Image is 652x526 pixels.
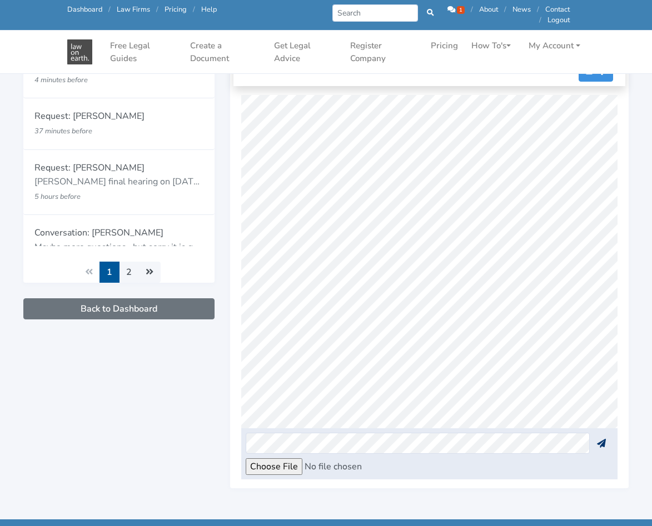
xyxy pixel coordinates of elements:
[479,4,498,14] a: About
[426,35,462,57] a: Pricing
[23,262,215,283] nav: Page navigation
[447,4,466,14] a: 1
[332,4,419,22] input: Search
[23,215,215,280] a: Conversation: [PERSON_NAME] Maybe more questions...but sorry it is getting too long. I will book ...
[67,39,92,64] img: Law On Earth
[504,4,506,14] span: /
[471,4,473,14] span: /
[119,262,139,283] a: 2
[138,262,161,283] a: Next »
[34,241,203,255] p: Maybe more questions...but sorry it is getting too long. I will book a session with you [DATE].
[108,4,111,14] span: /
[186,35,265,69] a: Create a Document
[34,109,203,124] p: Request: [PERSON_NAME]
[270,35,341,69] a: Get Legal Advice
[512,4,531,14] a: News
[99,262,120,283] span: 1
[78,262,100,283] li: « Previous
[545,4,570,14] a: Contact
[23,150,215,216] a: Request: [PERSON_NAME] [PERSON_NAME] final hearing on [DATE] (due to family violence), my ex has ...
[23,298,215,319] a: Back to Dashboard
[193,4,195,14] span: /
[548,15,570,25] a: Logout
[23,98,215,149] a: Request: [PERSON_NAME] 37 minutes before
[457,6,465,14] span: 1
[34,192,81,202] small: 5 hours before
[34,226,203,241] p: Conversation: [PERSON_NAME]
[539,15,541,25] span: /
[165,4,187,14] a: Pricing
[537,4,539,14] span: /
[346,35,422,69] a: Register Company
[34,126,92,136] small: 37 minutes before
[156,4,158,14] span: /
[106,35,181,69] a: Free Legal Guides
[34,175,203,189] p: [PERSON_NAME] final hearing on [DATE] (due to family violence), my ex has been sending me an emai...
[67,4,102,14] a: Dashboard
[117,4,150,14] a: Law Firms
[201,4,217,14] a: Help
[34,161,203,176] p: Request: [PERSON_NAME]
[467,35,515,57] a: How To's
[34,75,88,85] small: 4 minutes before
[524,35,585,57] a: My Account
